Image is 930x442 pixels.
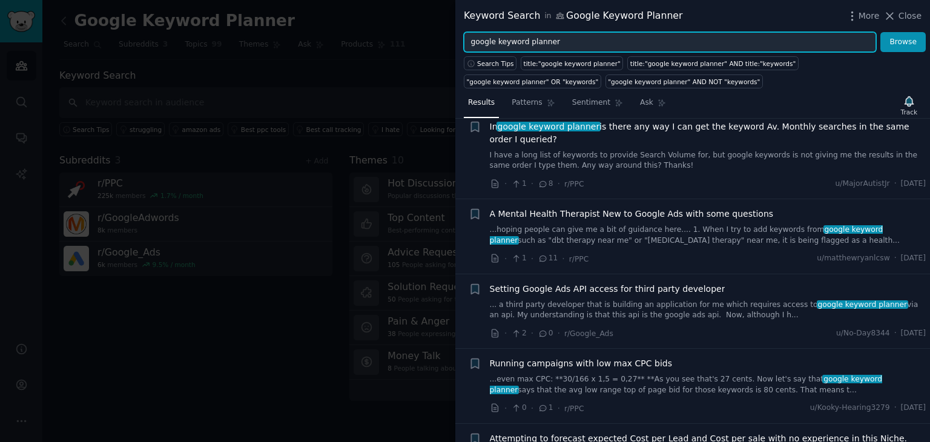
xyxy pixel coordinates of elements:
div: "google keyword planner" AND NOT "keywords" [608,78,760,86]
span: [DATE] [901,328,926,339]
span: In is there any way I can get the keyword Av. Monthly searches in the same order I queried? [490,120,926,146]
div: title:"google keyword planner" AND title:"keywords" [630,59,796,68]
span: Patterns [512,97,542,108]
span: 1 [511,253,526,264]
a: Results [464,93,499,118]
span: google keyword planner [496,122,601,131]
a: Running campaigns with low max CPC bids [490,357,672,370]
a: title:"google keyword planner" [521,56,623,70]
span: Search Tips [477,59,514,68]
span: u/Kooky-Hearing3279 [810,403,890,414]
span: 11 [538,253,558,264]
div: title:"google keyword planner" [524,59,621,68]
span: 8 [538,179,553,190]
span: · [558,327,560,340]
span: r/PPC [564,180,584,188]
a: I have a long list of keywords to provide Search Volume for, but google keywords is not giving me... [490,150,926,171]
a: ...even max CPC: **30/166 x 1,5 = 0,27** **As you see that's 27 cents. Now let's say thatgoogle k... [490,374,926,395]
span: · [531,327,533,340]
span: · [504,252,507,265]
span: google keyword planner [490,225,883,245]
span: · [894,403,897,414]
span: google keyword planner [490,375,883,394]
span: 1 [538,403,553,414]
span: · [531,177,533,190]
button: More [846,10,880,22]
a: Ask [636,93,670,118]
span: · [894,328,897,339]
span: Results [468,97,495,108]
span: · [558,402,560,415]
a: ...hoping people can give me a bit of guidance here.... 1. When I try to add keywords fromgoogle ... [490,225,926,246]
span: · [504,177,507,190]
span: More [859,10,880,22]
a: ... a third party developer that is building an application for me which requires access togoogle... [490,300,926,321]
span: · [504,402,507,415]
span: · [531,402,533,415]
span: · [894,253,897,264]
button: Browse [880,32,926,53]
a: A Mental Health Therapist New to Google Ads with some questions [490,208,774,220]
span: [DATE] [901,253,926,264]
span: 1 [511,179,526,190]
input: Try a keyword related to your business [464,32,876,53]
span: [DATE] [901,403,926,414]
a: title:"google keyword planner" AND title:"keywords" [627,56,798,70]
span: google keyword planner [817,300,908,309]
span: Sentiment [572,97,610,108]
span: 0 [538,328,553,339]
span: in [544,11,551,22]
span: u/matthewryanlcsw [817,253,889,264]
span: r/PPC [564,404,584,413]
button: Search Tips [464,56,516,70]
span: · [562,252,564,265]
span: Ask [640,97,653,108]
button: Track [897,93,922,118]
div: Keyword Search Google Keyword Planner [464,8,683,24]
span: u/No-Day8344 [836,328,890,339]
button: Close [883,10,922,22]
span: · [894,179,897,190]
a: "google keyword planner" AND NOT "keywords" [605,74,763,88]
a: Sentiment [568,93,627,118]
div: Track [901,108,917,116]
a: "google keyword planner" OR "keywords" [464,74,601,88]
span: 2 [511,328,526,339]
span: [DATE] [901,179,926,190]
span: Close [899,10,922,22]
span: 0 [511,403,526,414]
span: r/Google_Ads [564,329,613,338]
span: u/MajorAutistJr [836,179,890,190]
a: Patterns [507,93,559,118]
a: Ingoogle keyword planneris there any way I can get the keyword Av. Monthly searches in the same o... [490,120,926,146]
a: Setting Google Ads API access for third party developer [490,283,725,295]
span: r/PPC [569,255,589,263]
span: · [558,177,560,190]
span: · [504,327,507,340]
span: · [531,252,533,265]
div: "google keyword planner" OR "keywords" [467,78,599,86]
